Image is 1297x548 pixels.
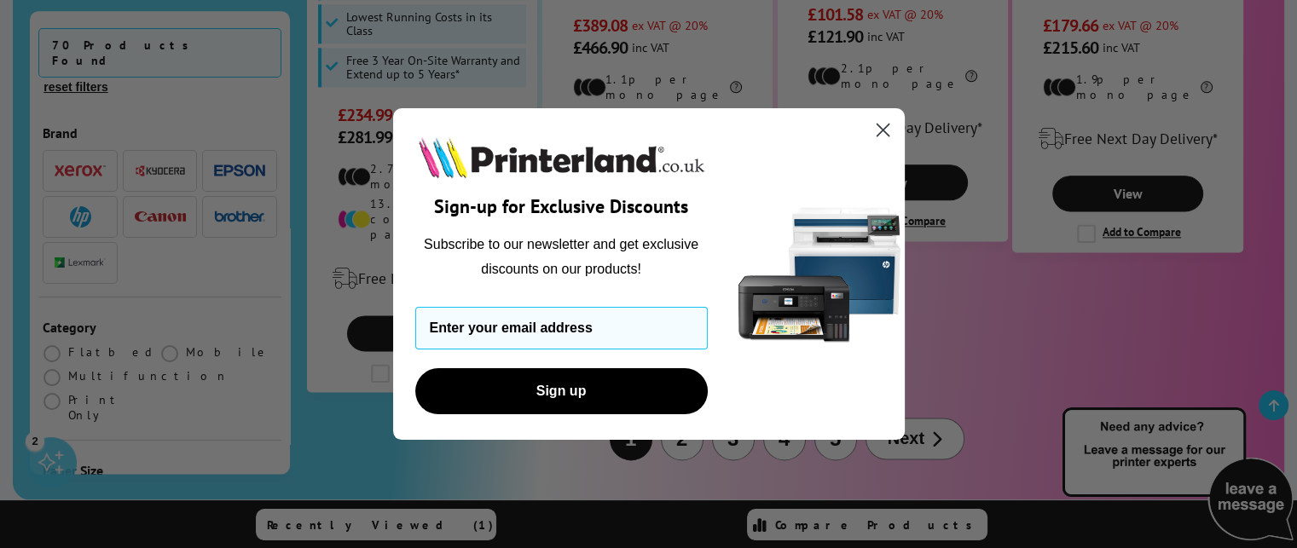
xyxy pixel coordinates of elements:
[734,108,905,440] img: 5290a21f-4df8-4860-95f4-ea1e8d0e8904.png
[424,237,698,275] span: Subscribe to our newsletter and get exclusive discounts on our products!
[415,134,708,182] img: Printerland.co.uk
[434,194,688,218] span: Sign-up for Exclusive Discounts
[868,115,898,145] button: Close dialog
[415,368,708,414] button: Sign up
[415,307,708,349] input: Enter your email address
